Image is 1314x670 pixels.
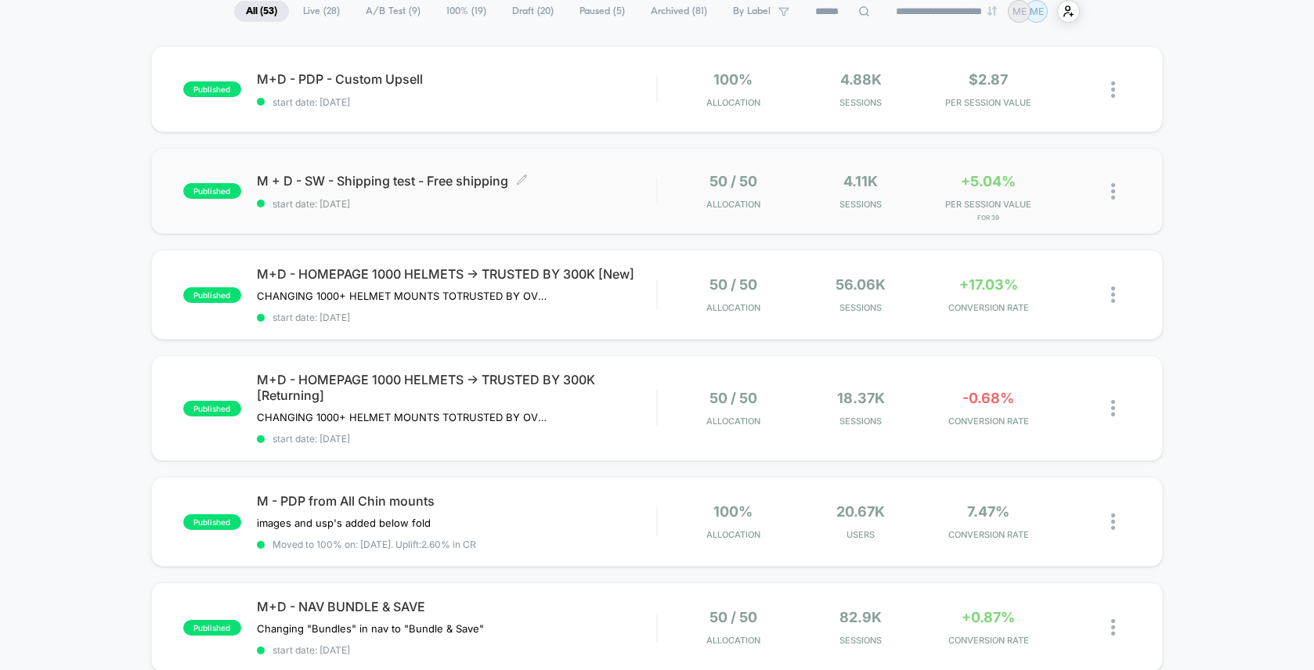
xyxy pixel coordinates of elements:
[1111,183,1115,200] img: close
[839,609,882,625] span: 82.9k
[962,390,1014,406] span: -0.68%
[709,276,757,293] span: 50 / 50
[733,5,771,17] span: By Label
[987,6,997,16] img: end
[183,401,241,416] span: published
[929,529,1049,540] span: CONVERSION RATE
[234,1,289,22] span: All ( 53 )
[706,416,760,427] span: Allocation
[929,302,1049,313] span: CONVERSION RATE
[257,517,431,529] span: images and usp's added below fold
[801,302,921,313] span: Sessions
[1030,5,1044,17] p: ME
[639,1,719,22] span: Archived ( 81 )
[929,214,1049,222] span: for 39
[843,173,878,189] span: 4.11k
[929,97,1049,108] span: PER SESSION VALUE
[706,199,760,210] span: Allocation
[273,539,476,550] span: Moved to 100% on: [DATE] . Uplift: 2.60% in CR
[709,609,757,625] span: 50 / 50
[257,71,656,87] span: M+D - PDP - Custom Upsell
[709,390,757,406] span: 50 / 50
[257,173,656,189] span: M + D - SW - Shipping test - Free shipping
[1111,286,1115,303] img: close
[1111,619,1115,636] img: close
[713,503,753,520] span: 100%
[183,287,241,303] span: published
[962,609,1015,625] span: +0.87%
[568,1,637,22] span: Paused ( 5 )
[706,97,760,108] span: Allocation
[801,529,921,540] span: Users
[836,503,885,520] span: 20.67k
[291,1,352,22] span: Live ( 28 )
[257,96,656,108] span: start date: [DATE]
[257,312,656,323] span: start date: [DATE]
[801,416,921,427] span: Sessions
[257,198,656,210] span: start date: [DATE]
[1111,400,1115,416] img: close
[801,635,921,646] span: Sessions
[929,199,1049,210] span: PER SESSION VALUE
[706,635,760,646] span: Allocation
[709,173,757,189] span: 50 / 50
[969,71,1008,88] span: $2.87
[183,81,241,97] span: published
[257,493,656,509] span: M - PDP from All Chin mounts
[1111,513,1115,530] img: close
[257,644,656,656] span: start date: [DATE]
[257,372,656,403] span: M+D - HOMEPAGE 1000 HELMETS -> TRUSTED BY 300K [Returning]
[354,1,432,22] span: A/B Test ( 9 )
[500,1,565,22] span: Draft ( 20 )
[706,529,760,540] span: Allocation
[257,622,484,635] span: Changing "Bundles" in nav to "Bundle & Save"
[801,97,921,108] span: Sessions
[1111,81,1115,98] img: close
[257,266,656,282] span: M+D - HOMEPAGE 1000 HELMETS -> TRUSTED BY 300K [New]
[257,411,547,423] span: CHANGING 1000+ HELMET MOUNTS TOTRUSTED BY OVER 300,000 RIDERS ON HOMEPAGE DESKTOP AND MOBILERETUR...
[435,1,498,22] span: 100% ( 19 )
[837,390,885,406] span: 18.37k
[959,276,1018,293] span: +17.03%
[706,302,760,313] span: Allocation
[836,276,886,293] span: 56.06k
[967,503,1009,520] span: 7.47%
[801,199,921,210] span: Sessions
[961,173,1016,189] span: +5.04%
[713,71,753,88] span: 100%
[183,183,241,199] span: published
[929,416,1049,427] span: CONVERSION RATE
[183,514,241,530] span: published
[257,290,547,302] span: CHANGING 1000+ HELMET MOUNTS TOTRUSTED BY OVER 300,000 RIDERS ON HOMEPAGE DESKTOP AND MOBILE
[257,599,656,614] span: M+D - NAV BUNDLE & SAVE
[929,635,1049,646] span: CONVERSION RATE
[840,71,882,88] span: 4.88k
[257,433,656,445] span: start date: [DATE]
[1013,5,1027,17] p: ME
[183,620,241,636] span: published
